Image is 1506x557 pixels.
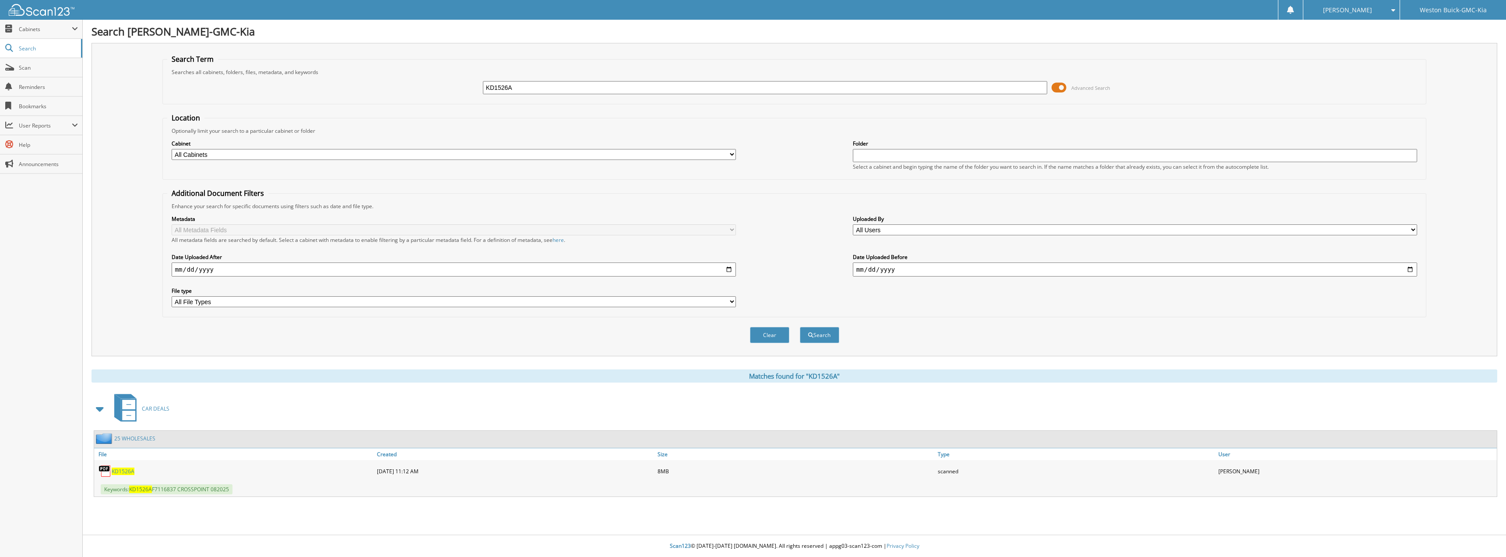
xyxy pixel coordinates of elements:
span: Announcements [19,160,78,168]
h1: Search [PERSON_NAME]-GMC-Kia [91,24,1497,39]
legend: Additional Document Filters [167,188,268,198]
span: [PERSON_NAME] [1323,7,1372,13]
a: Created [375,448,655,460]
label: File type [172,287,736,294]
span: KD1526A [129,486,152,493]
label: Date Uploaded After [172,253,736,261]
div: Searches all cabinets, folders, files, metadata, and keywords [167,68,1422,76]
span: Cabinets [19,25,72,33]
span: Reminders [19,83,78,91]
span: User Reports [19,122,72,129]
span: Weston Buick-GMC-Kia [1420,7,1487,13]
iframe: Chat Widget [1462,515,1506,557]
span: Keywords: F7116837 CROSSPOINT 082025 [101,484,232,494]
div: Select a cabinet and begin typing the name of the folder you want to search in. If the name match... [853,163,1418,170]
img: scan123-logo-white.svg [9,4,74,16]
div: Optionally limit your search to a particular cabinet or folder [167,127,1422,135]
div: © [DATE]-[DATE] [DOMAIN_NAME]. All rights reserved | appg03-scan123-com | [83,536,1506,557]
span: Help [19,141,78,149]
div: [DATE] 11:12 AM [375,462,655,480]
span: Scan123 [670,542,691,550]
label: Metadata [172,215,736,223]
div: Matches found for "KD1526A" [91,369,1497,383]
input: start [172,263,736,277]
span: Search [19,45,77,52]
div: Enhance your search for specific documents using filters such as date and file type. [167,202,1422,210]
span: Bookmarks [19,103,78,110]
a: 25 WHOLESALES [114,435,155,442]
a: KD1526A [112,468,134,475]
a: User [1216,448,1497,460]
legend: Search Term [167,54,218,64]
legend: Location [167,113,204,123]
a: File [94,448,375,460]
label: Folder [853,140,1418,147]
div: 8MB [655,462,936,480]
a: Size [655,448,936,460]
button: Search [800,327,839,343]
span: Advanced Search [1071,85,1110,91]
a: here [552,236,564,244]
div: [PERSON_NAME] [1216,462,1497,480]
a: CAR DEALS [109,391,169,426]
img: folder2.png [96,433,114,444]
img: PDF.png [99,465,112,478]
label: Date Uploaded Before [853,253,1418,261]
span: Scan [19,64,78,71]
label: Uploaded By [853,215,1418,223]
input: end [853,263,1418,277]
div: All metadata fields are searched by default. Select a cabinet with metadata to enable filtering b... [172,236,736,244]
div: scanned [936,462,1216,480]
label: Cabinet [172,140,736,147]
a: Privacy Policy [887,542,919,550]
a: Type [936,448,1216,460]
button: Clear [750,327,789,343]
span: CAR DEALS [142,405,169,412]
